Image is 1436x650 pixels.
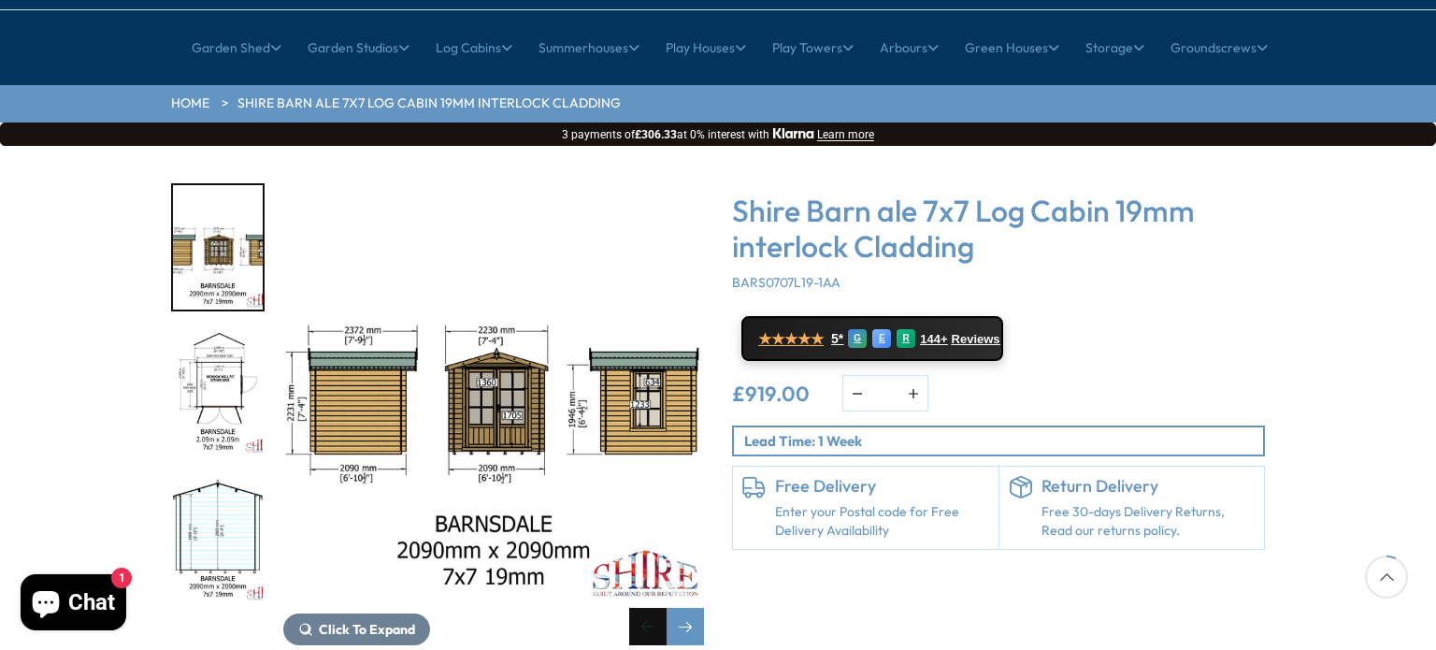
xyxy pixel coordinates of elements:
a: ★★★★★ 5* G E R 144+ Reviews [741,316,1003,361]
a: Play Towers [772,24,854,71]
a: HOME [171,94,209,113]
div: G [848,329,867,348]
a: Arbours [880,24,939,71]
div: Next slide [667,608,704,645]
div: 6 / 11 [171,476,265,604]
p: Lead Time: 1 Week [744,431,1263,451]
h6: Return Delivery [1041,476,1256,497]
div: E [872,329,891,348]
ins: £919.00 [732,383,810,404]
h6: Free Delivery [775,476,989,497]
span: BARS0707L19-1AA [732,274,840,291]
button: Click To Expand [283,614,430,645]
div: R [897,329,915,348]
img: 7x72090x2090barnsdaleINTERNALSMMFTTEMP_8987014b-12b1-4f22-9f2d-505c097ecf83_200x200.jpg [173,478,263,602]
a: Summerhouses [538,24,639,71]
div: Previous slide [629,608,667,645]
a: Groundscrews [1170,24,1268,71]
span: 144+ [920,332,947,347]
img: Shire Barn ale 7x7 Log Cabin 19mm interlock Cladding - Best Shed [283,183,704,604]
img: 7x72090x2090barnsdaleEXTERNALSMMFTTEMP_c439b8e8-0928-4911-b890-923aac527eec_200x200.jpg [173,185,263,310]
h3: Shire Barn ale 7x7 Log Cabin 19mm interlock Cladding [732,193,1265,265]
a: Green Houses [965,24,1059,71]
span: Click To Expand [319,621,415,638]
span: Reviews [952,332,1000,347]
a: Play Houses [666,24,746,71]
a: Log Cabins [436,24,512,71]
a: Enter your Postal code for Free Delivery Availability [775,503,989,540]
p: Free 30-days Delivery Returns, Read our returns policy. [1041,503,1256,540]
a: Garden Shed [192,24,281,71]
div: 4 / 11 [171,183,265,311]
a: Garden Studios [308,24,409,71]
img: 7x72090x2090barnsdaleFLOORPLANMFTTEMP_9bf0b179-2ea5-472f-ab70-89806cf05eb7_200x200.jpg [173,332,263,456]
a: Storage [1085,24,1144,71]
span: ★★★★★ [758,330,824,348]
div: 4 / 11 [283,183,704,645]
div: 5 / 11 [171,330,265,458]
a: Shire Barn ale 7x7 Log Cabin 19mm interlock Cladding [237,94,621,113]
inbox-online-store-chat: Shopify online store chat [15,574,132,635]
